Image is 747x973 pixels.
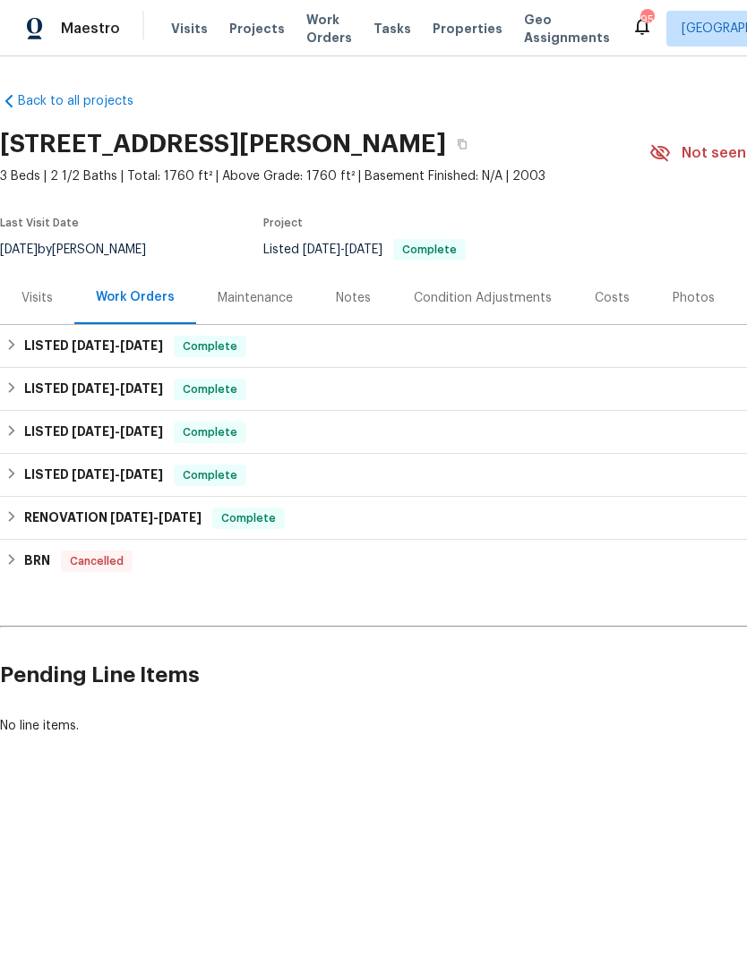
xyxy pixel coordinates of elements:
div: Notes [336,289,371,307]
span: - [303,243,382,256]
h6: LISTED [24,336,163,357]
span: [DATE] [159,511,202,524]
span: - [72,339,163,352]
h6: LISTED [24,379,163,400]
span: Cancelled [63,552,131,570]
span: Listed [263,243,466,256]
span: [DATE] [120,382,163,395]
span: Complete [214,509,283,527]
span: - [72,468,163,481]
div: 95 [640,11,653,29]
span: Complete [176,337,245,355]
span: Tasks [373,22,411,35]
span: - [110,511,202,524]
div: Costs [595,289,630,307]
div: Condition Adjustments [414,289,552,307]
h6: BRN [24,551,50,572]
span: [DATE] [120,339,163,352]
span: Complete [176,466,245,484]
span: [DATE] [120,468,163,481]
span: - [72,382,163,395]
h6: LISTED [24,465,163,486]
span: Properties [433,20,502,38]
h6: RENOVATION [24,508,202,529]
span: Work Orders [306,11,352,47]
span: Maestro [61,20,120,38]
div: Work Orders [96,288,175,306]
h6: LISTED [24,422,163,443]
span: Complete [176,380,245,398]
span: [DATE] [72,468,115,481]
span: [DATE] [110,511,153,524]
div: Photos [673,289,715,307]
span: [DATE] [72,382,115,395]
div: Maintenance [218,289,293,307]
span: Complete [395,244,464,255]
span: Projects [229,20,285,38]
span: Geo Assignments [524,11,610,47]
div: Visits [21,289,53,307]
button: Copy Address [446,128,478,160]
span: Project [263,218,303,228]
span: Visits [171,20,208,38]
span: [DATE] [303,243,340,256]
span: [DATE] [72,425,115,438]
span: [DATE] [345,243,382,256]
span: - [72,425,163,438]
span: [DATE] [120,425,163,438]
span: Complete [176,423,245,441]
span: [DATE] [72,339,115,352]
